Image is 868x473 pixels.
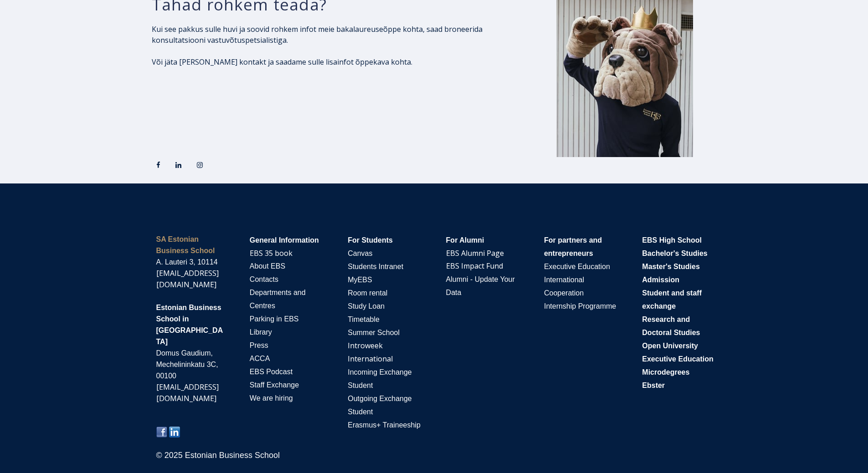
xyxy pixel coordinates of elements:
a: MyEBS [348,275,372,285]
span: Staff Exchange [250,381,299,389]
span: EBS Podcast [250,368,293,376]
a: We are hiring [250,393,293,403]
span: Admission [642,276,679,284]
a: Departments and Centres [250,287,306,310]
span: EBS High School [642,236,702,244]
span: I [348,355,392,363]
span: Estonian Business School in [GEOGRAPHIC_DATA] [156,304,223,346]
span: Room rental [348,289,387,297]
a: Room rental [348,288,387,298]
span: Microdegrees [642,368,689,376]
span: Erasmus+ Traineeship [348,421,421,429]
span: Open University [642,342,698,350]
span: Press [250,341,268,349]
a: Bachelor's Studies [642,248,707,258]
span: Alumni - Update Your Data [446,275,515,296]
span: We are hiring [250,394,293,402]
span: Timetable [348,315,380,323]
span: Study Loan [348,302,385,310]
span: Executive Education [642,355,714,363]
a: Timetable [348,314,380,324]
a: EBS Podcast [250,366,293,376]
p: Või jäta [PERSON_NAME] kontakt ja saadame sulle lisainfot õppekava kohta. [152,56,491,67]
strong: SA Estonian Business School [156,235,215,254]
span: Internship Programme [544,302,616,310]
span: International Cooperation [544,276,584,297]
img: Share on facebook [156,427,167,437]
a: [EMAIL_ADDRESS][DOMAIN_NAME] [156,382,219,403]
span: I [348,342,382,350]
span: Departments and Centres [250,289,306,310]
span: Research and Doctoral Studies [642,315,700,336]
span: Contacts [250,275,278,283]
span: Incoming Exchange Student [348,368,412,389]
a: Canvas [348,248,372,258]
span: Executive Education [544,263,610,270]
span: MyEBS [348,276,372,284]
a: nternational [350,354,393,364]
a: Erasmus+ Traineeship [348,420,421,430]
a: Press [250,340,268,350]
iframe: Embedded CTA [152,117,254,144]
a: Open University [642,341,698,351]
span: Library [250,328,272,336]
span: Bachelor's Studies [642,249,707,257]
a: Executive Education [544,261,610,271]
a: Microdegrees [642,367,689,377]
span: General Information [250,236,319,244]
a: Alumni - Update Your Data [446,274,515,297]
a: [EMAIL_ADDRESS][DOMAIN_NAME] [156,268,219,290]
span: Ebster [642,381,665,389]
span: A. Lauteri 3, 10114 [156,258,218,266]
a: Summer School [348,327,400,337]
span: Domus Gaudium, Mechelininkatu 3C, 00100 [156,349,218,380]
a: Study Loan [348,301,385,311]
a: Internship Programme [544,301,616,311]
a: Parking in EBS [250,314,299,324]
a: EBS Alumni Page [446,248,504,258]
span: For Alumni [446,236,484,244]
iframe: Embedded CTA [152,78,279,106]
span: Students Intranet [348,263,403,270]
span: Outgoing Exchange Student [348,395,412,416]
a: Admission [642,275,679,285]
a: Master's Studies [642,261,700,271]
span: Canvas [348,249,372,257]
a: ACCA [250,353,270,363]
span: Master's Studies [642,263,700,270]
a: Students Intranet [348,261,403,271]
span: Student and staff exchange [642,289,702,310]
img: Share on linkedin [169,427,180,437]
a: EBS High School [642,235,702,245]
a: Outgoing Exchange Student [348,393,412,417]
span: For partners and entrepreneurs [544,236,602,257]
a: Ebster [642,380,665,390]
span: For Students [348,236,393,244]
a: International Cooperation [544,275,584,298]
a: Incoming Exchange Student [348,367,412,390]
a: Staff Exchange [250,380,299,390]
a: EBS Impact Fund [446,261,503,271]
span: About EBS [250,262,285,270]
span: Parking in EBS [250,315,299,323]
p: Kui see pakkus sulle huvi ja soovid rohkem infot meie bakalaureuseõppe kohta, saad broneerida kon... [152,24,491,46]
a: Contacts [250,274,278,284]
a: EBS 35 book [250,248,293,258]
span: ACCA [250,355,270,362]
a: ntroweek [350,341,383,351]
a: Research and Doctoral Studies [642,314,700,337]
span: Summer School [348,329,400,336]
a: Executive Education [642,354,714,364]
span: © 2025 Estonian Business School [156,451,280,460]
a: Student and staff exchange [642,288,702,311]
a: Library [250,327,272,337]
a: About EBS [250,261,285,271]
